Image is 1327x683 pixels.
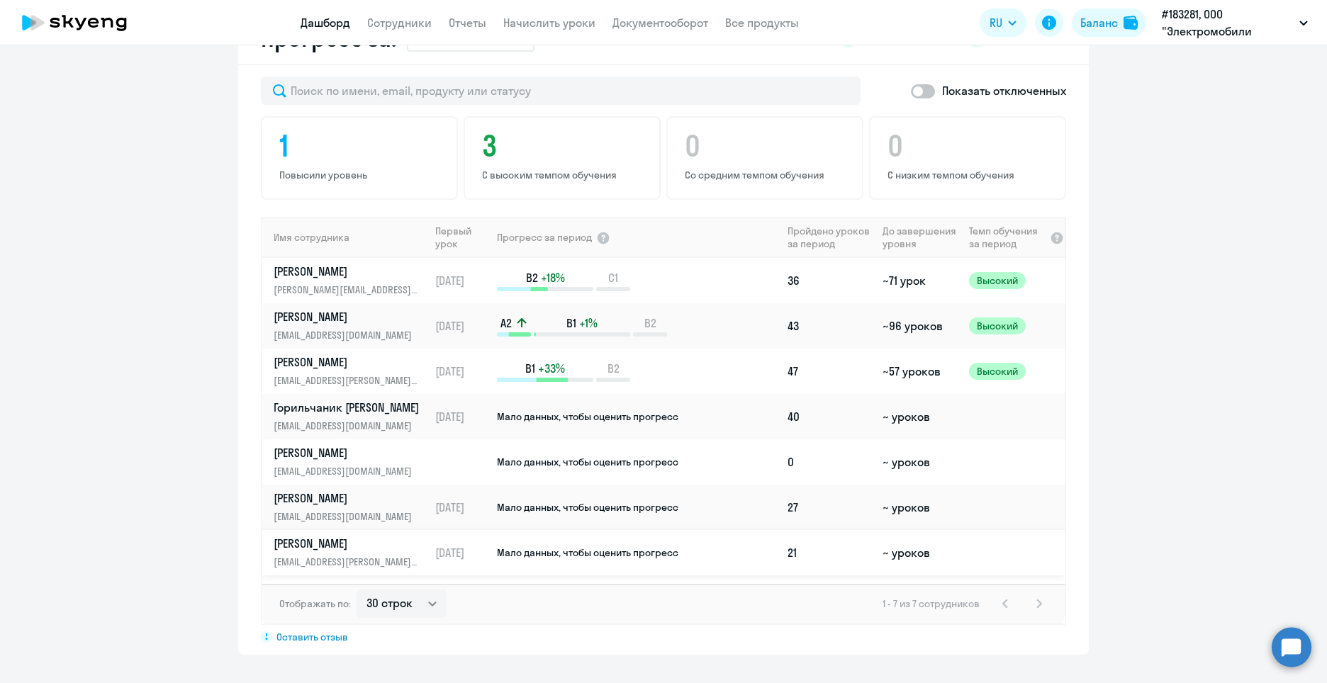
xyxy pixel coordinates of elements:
[782,439,877,485] td: 0
[497,410,678,423] span: Мало данных, чтобы оценить прогресс
[449,16,486,30] a: Отчеты
[279,597,351,610] span: Отображать по:
[274,418,420,434] p: [EMAIL_ADDRESS][DOMAIN_NAME]
[1162,6,1294,40] p: #183281, ООО "Электромобили Мануфэкчуринг Рус"
[274,373,420,388] p: [EMAIL_ADDRESS][PERSON_NAME][DOMAIN_NAME]
[274,264,420,279] p: [PERSON_NAME]
[877,530,963,575] td: ~ уроков
[274,400,420,415] p: Горильчаник [PERSON_NAME]
[430,394,495,439] td: [DATE]
[274,282,420,298] p: [PERSON_NAME][EMAIL_ADDRESS][DOMAIN_NAME]
[607,361,620,376] span: B2
[274,264,429,298] a: [PERSON_NAME][PERSON_NAME][EMAIL_ADDRESS][DOMAIN_NAME]
[566,315,576,331] span: B1
[430,303,495,349] td: [DATE]
[274,490,429,524] a: [PERSON_NAME][EMAIL_ADDRESS][DOMAIN_NAME]
[538,361,565,376] span: +33%
[990,14,1002,31] span: RU
[782,530,877,575] td: 21
[877,303,963,349] td: ~96 уроков
[969,225,1046,250] span: Темп обучения за период
[301,16,350,30] a: Дашборд
[500,315,512,331] span: A2
[782,394,877,439] td: 40
[274,463,420,479] p: [EMAIL_ADDRESS][DOMAIN_NAME]
[782,258,877,303] td: 36
[482,169,646,181] p: С высоким темпом обучения
[608,270,618,286] span: C1
[482,129,646,163] h4: 3
[525,361,535,376] span: B1
[980,9,1026,37] button: RU
[497,231,592,244] span: Прогресс за период
[274,536,429,570] a: [PERSON_NAME][EMAIL_ADDRESS][PERSON_NAME][DOMAIN_NAME]
[279,169,444,181] p: Повысили уровень
[1080,14,1118,31] div: Баланс
[725,16,799,30] a: Все продукты
[261,77,861,105] input: Поиск по имени, email, продукту или статусу
[877,258,963,303] td: ~71 урок
[942,82,1066,99] p: Показать отключенных
[497,456,678,468] span: Мало данных, чтобы оценить прогресс
[526,270,538,286] span: B2
[579,315,598,331] span: +1%
[274,554,420,570] p: [EMAIL_ADDRESS][PERSON_NAME][DOMAIN_NAME]
[274,445,429,479] a: [PERSON_NAME][EMAIL_ADDRESS][DOMAIN_NAME]
[430,530,495,575] td: [DATE]
[274,509,420,524] p: [EMAIL_ADDRESS][DOMAIN_NAME]
[274,327,420,343] p: [EMAIL_ADDRESS][DOMAIN_NAME]
[274,309,420,324] p: [PERSON_NAME]
[1155,6,1315,40] button: #183281, ООО "Электромобили Мануфэкчуринг Рус"
[612,16,708,30] a: Документооборот
[782,303,877,349] td: 43
[877,394,963,439] td: ~ уроков
[497,546,678,559] span: Мало данных, чтобы оценить прогресс
[1072,9,1146,37] button: Балансbalance
[877,349,963,394] td: ~57 уроков
[644,315,656,331] span: B2
[279,129,444,163] h4: 1
[541,270,565,286] span: +18%
[969,272,1026,289] span: Высокий
[430,217,495,258] th: Первый урок
[430,485,495,530] td: [DATE]
[262,217,430,258] th: Имя сотрудника
[274,445,420,461] p: [PERSON_NAME]
[782,485,877,530] td: 27
[274,354,420,370] p: [PERSON_NAME]
[1124,16,1138,30] img: balance
[430,349,495,394] td: [DATE]
[274,354,429,388] a: [PERSON_NAME][EMAIL_ADDRESS][PERSON_NAME][DOMAIN_NAME]
[367,16,432,30] a: Сотрудники
[877,439,963,485] td: ~ уроков
[782,217,877,258] th: Пройдено уроков за период
[274,400,429,434] a: Горильчаник [PERSON_NAME][EMAIL_ADDRESS][DOMAIN_NAME]
[883,597,980,610] span: 1 - 7 из 7 сотрудников
[497,501,678,514] span: Мало данных, чтобы оценить прогресс
[877,485,963,530] td: ~ уроков
[430,258,495,303] td: [DATE]
[969,363,1026,380] span: Высокий
[877,217,963,258] th: До завершения уровня
[274,536,420,551] p: [PERSON_NAME]
[503,16,595,30] a: Начислить уроки
[276,631,348,643] span: Оставить отзыв
[969,317,1026,334] span: Высокий
[274,309,429,343] a: [PERSON_NAME][EMAIL_ADDRESS][DOMAIN_NAME]
[782,349,877,394] td: 47
[274,490,420,506] p: [PERSON_NAME]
